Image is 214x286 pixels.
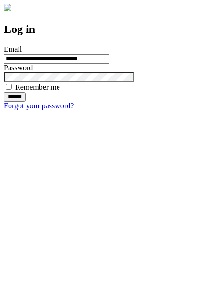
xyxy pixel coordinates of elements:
h2: Log in [4,23,210,36]
label: Remember me [15,83,60,91]
label: Email [4,45,22,53]
img: logo-4e3dc11c47720685a147b03b5a06dd966a58ff35d612b21f08c02c0306f2b779.png [4,4,11,11]
label: Password [4,64,33,72]
a: Forgot your password? [4,102,74,110]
